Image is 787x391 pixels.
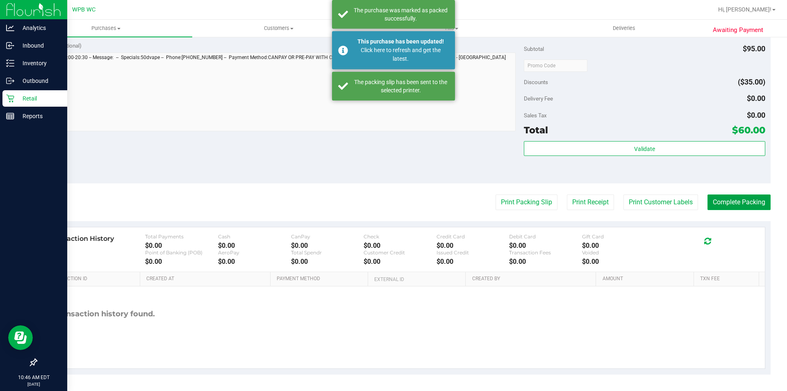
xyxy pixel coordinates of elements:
span: Subtotal [524,46,544,52]
p: Reports [14,111,64,121]
span: $95.00 [743,44,765,53]
div: $0.00 [509,258,582,265]
div: $0.00 [582,242,655,249]
p: Analytics [14,23,64,33]
span: Purchases [20,25,192,32]
span: Deliveries [602,25,646,32]
div: This purchase has been updated! [353,37,449,46]
a: Created At [146,276,267,282]
a: Transaction ID [48,276,137,282]
div: $0.00 [364,258,437,265]
button: Complete Packing [707,194,771,210]
a: Txn Fee [700,276,755,282]
span: Sales Tax [524,112,547,119]
div: The purchase was marked as packed successfully. [353,6,449,23]
inline-svg: Retail [6,94,14,103]
div: The packing slip has been sent to the selected printer. [353,78,449,94]
span: Discounts [524,75,548,89]
inline-svg: Analytics [6,24,14,32]
span: ($35.00) [738,78,765,86]
span: WPB WC [72,6,96,13]
div: $0.00 [145,258,218,265]
div: Issued Credit [437,249,510,256]
div: CanPay [291,233,364,240]
p: Inbound [14,41,64,50]
div: $0.00 [291,242,364,249]
a: Deliveries [538,20,710,37]
p: Outbound [14,76,64,86]
div: AeroPay [218,249,291,256]
inline-svg: Outbound [6,77,14,85]
div: No transaction history found. [42,286,155,342]
div: Gift Card [582,233,655,240]
a: Created By [472,276,593,282]
div: $0.00 [218,242,291,249]
span: Delivery Fee [524,95,553,102]
input: Promo Code [524,59,587,72]
th: External ID [368,272,465,287]
div: $0.00 [582,258,655,265]
p: [DATE] [4,381,64,387]
button: Print Customer Labels [623,194,698,210]
p: Inventory [14,58,64,68]
inline-svg: Reports [6,112,14,120]
div: Point of Banking (POB) [145,249,218,256]
span: Hi, [PERSON_NAME]! [718,6,771,13]
div: Cash [218,233,291,240]
inline-svg: Inbound [6,41,14,50]
div: $0.00 [218,258,291,265]
span: Validate [634,146,655,152]
span: Customers [193,25,364,32]
div: $0.00 [145,242,218,249]
div: Voided [582,249,655,256]
a: Purchases [20,20,192,37]
p: 10:46 AM EDT [4,374,64,381]
div: Transaction Fees [509,249,582,256]
button: Print Packing Slip [496,194,557,210]
div: $0.00 [291,258,364,265]
button: Print Receipt [567,194,614,210]
div: Total Spendr [291,249,364,256]
button: Validate [524,141,765,156]
iframe: Resource center [8,325,33,350]
span: $0.00 [747,111,765,119]
div: $0.00 [437,242,510,249]
div: Total Payments [145,233,218,240]
span: $0.00 [747,94,765,103]
div: Credit Card [437,233,510,240]
span: $60.00 [732,124,765,136]
span: Total [524,124,548,136]
div: $0.00 [364,242,437,249]
div: $0.00 [509,242,582,249]
div: Debit Card [509,233,582,240]
inline-svg: Inventory [6,59,14,67]
p: Retail [14,94,64,103]
div: Check [364,233,437,240]
div: $0.00 [437,258,510,265]
a: Payment Method [277,276,365,282]
div: Customer Credit [364,249,437,256]
span: Awaiting Payment [713,25,763,35]
a: Customers [192,20,365,37]
div: Click here to refresh and get the latest. [353,46,449,63]
a: Amount [603,276,691,282]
